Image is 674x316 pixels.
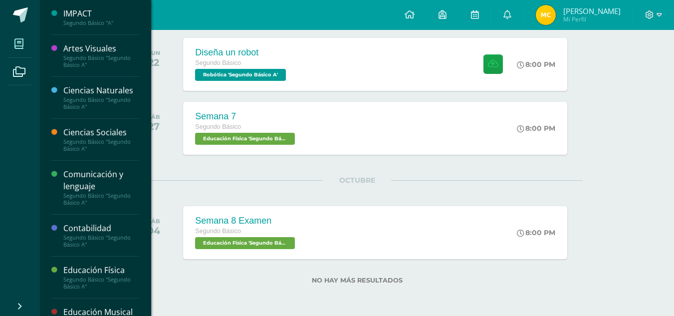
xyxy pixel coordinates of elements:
[63,43,139,68] a: Artes VisualesSegundo Básico "Segundo Básico A"
[63,8,139,26] a: IMPACTSegundo Básico "A"
[195,133,295,145] span: Educación Física 'Segundo Básico A'
[517,124,555,133] div: 8:00 PM
[63,127,139,138] div: Ciencias Sociales
[195,59,241,66] span: Segundo Básico
[517,228,555,237] div: 8:00 PM
[63,138,139,152] div: Segundo Básico "Segundo Básico A"
[63,43,139,54] div: Artes Visuales
[563,6,621,16] span: [PERSON_NAME]
[63,85,139,110] a: Ciencias NaturalesSegundo Básico "Segundo Básico A"
[147,218,160,225] div: SÁB
[63,127,139,152] a: Ciencias SocialesSegundo Básico "Segundo Básico A"
[195,111,297,122] div: Semana 7
[195,123,241,130] span: Segundo Básico
[517,60,555,69] div: 8:00 PM
[63,223,139,248] a: ContabilidadSegundo Básico "Segundo Básico A"
[63,276,139,290] div: Segundo Básico "Segundo Básico A"
[63,192,139,206] div: Segundo Básico "Segundo Básico A"
[63,96,139,110] div: Segundo Básico "Segundo Básico A"
[63,8,139,19] div: IMPACT
[63,265,139,276] div: Educación Física
[148,49,160,56] div: LUN
[195,69,286,81] span: Robótica 'Segundo Básico A'
[63,234,139,248] div: Segundo Básico "Segundo Básico A"
[63,265,139,290] a: Educación FísicaSegundo Básico "Segundo Básico A"
[195,228,241,235] span: Segundo Básico
[63,85,139,96] div: Ciencias Naturales
[148,56,160,68] div: 22
[195,216,297,226] div: Semana 8 Examen
[563,15,621,23] span: Mi Perfil
[63,169,139,206] a: Comunicación y lenguajeSegundo Básico "Segundo Básico A"
[195,237,295,249] span: Educación Física 'Segundo Básico A'
[536,5,556,25] img: 145fe163083222a8e038794b262f4288.png
[148,120,160,132] div: 27
[323,176,391,185] span: OCTUBRE
[63,169,139,192] div: Comunicación y lenguaje
[195,47,288,58] div: Diseña un robot
[63,54,139,68] div: Segundo Básico "Segundo Básico A"
[63,19,139,26] div: Segundo Básico "A"
[147,225,160,237] div: 04
[148,113,160,120] div: SÁB
[63,223,139,234] div: Contabilidad
[131,277,583,284] label: No hay más resultados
